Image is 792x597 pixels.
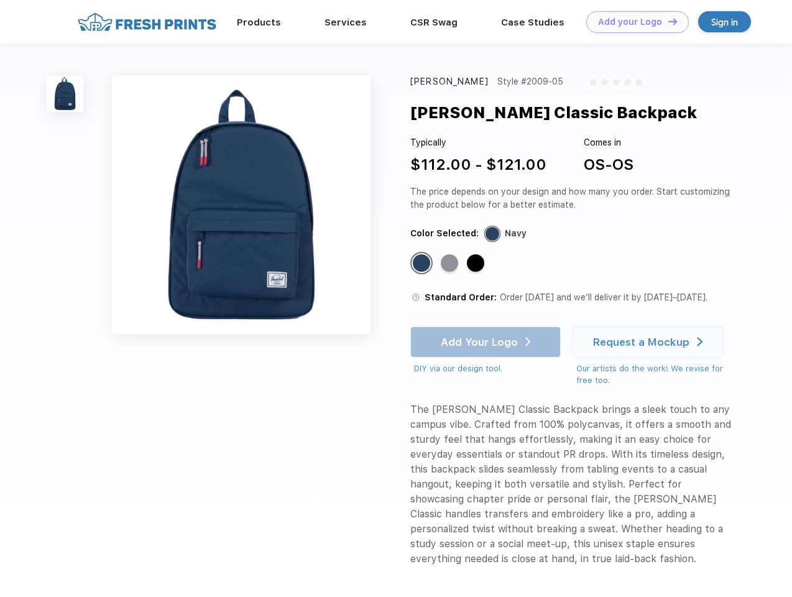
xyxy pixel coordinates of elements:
img: fo%20logo%202.webp [74,11,220,33]
div: [PERSON_NAME] Classic Backpack [410,101,697,124]
img: gray_star.svg [635,78,643,86]
div: The [PERSON_NAME] Classic Backpack brings a sleek touch to any campus vibe. Crafted from 100% pol... [410,402,735,567]
div: Request a Mockup [593,336,689,348]
img: standard order [410,292,421,303]
img: DT [668,18,677,25]
div: Navy [505,227,527,240]
div: Add your Logo [598,17,662,27]
div: Comes in [584,136,633,149]
div: The price depends on your design and how many you order. Start customizing the product below for ... [410,185,735,211]
img: gray_star.svg [589,78,597,86]
img: gray_star.svg [601,78,608,86]
img: func=resize&h=640 [112,75,371,334]
span: Order [DATE] and we’ll deliver it by [DATE]–[DATE]. [500,292,707,302]
img: gray_star.svg [612,78,620,86]
a: Sign in [698,11,751,32]
div: Navy [413,254,430,272]
img: gray_star.svg [624,78,631,86]
span: Standard Order: [425,292,497,302]
div: [PERSON_NAME] [410,75,489,88]
div: DIY via our design tool. [414,363,561,375]
div: Our artists do the work! We revise for free too. [576,363,735,387]
div: Black [467,254,484,272]
img: func=resize&h=100 [47,75,83,112]
div: Sign in [711,15,738,29]
img: white arrow [697,337,702,346]
div: Color Selected: [410,227,479,240]
div: Raven Crosshatch [441,254,458,272]
a: Products [237,17,281,28]
div: OS-OS [584,154,633,176]
div: $112.00 - $121.00 [410,154,546,176]
div: Style #2009-05 [497,75,563,88]
div: Typically [410,136,546,149]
